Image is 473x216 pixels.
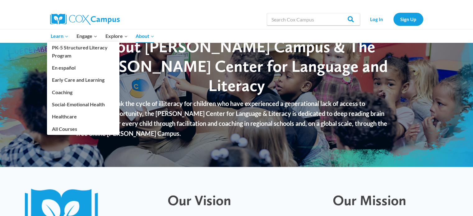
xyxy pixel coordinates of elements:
[101,30,132,43] button: Child menu of Explore
[393,13,423,25] a: Sign Up
[168,192,231,209] span: Our Vision
[47,123,119,135] a: All Courses
[86,37,388,95] span: About [PERSON_NAME] Campus & The [PERSON_NAME] Center for Language and Literacy
[47,30,73,43] button: Child menu of Learn
[47,62,119,74] a: En español
[47,42,119,62] a: PK-5 Structured Literacy Program
[47,99,119,110] a: Social-Emotional Health
[132,30,158,43] button: Child menu of About
[47,30,158,43] nav: Primary Navigation
[363,13,390,25] a: Log In
[47,111,119,122] a: Healthcare
[363,13,423,25] nav: Secondary Navigation
[333,192,406,209] span: Our Mission
[47,86,119,98] a: Coaching
[267,13,360,25] input: Search Cox Campus
[50,14,120,25] img: Cox Campus
[76,99,397,138] p: Founded to break the cycle of illiteracy for children who have experienced a generational lack of...
[72,30,101,43] button: Child menu of Engage
[47,74,119,86] a: Early Care and Learning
